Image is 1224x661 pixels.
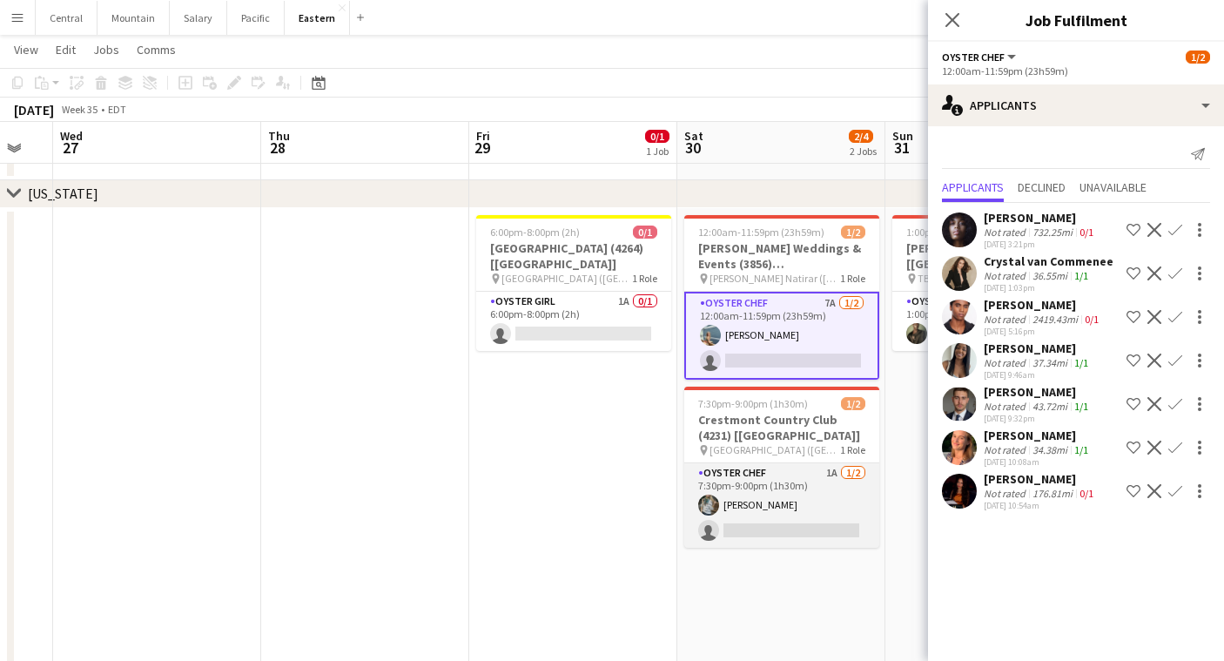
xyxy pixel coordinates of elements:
[1074,356,1088,369] app-skills-label: 1/1
[984,413,1092,424] div: [DATE] 9:32pm
[684,215,879,380] app-job-card: 12:00am-11:59pm (23h59m)1/2[PERSON_NAME] Weddings & Events (3856) [[GEOGRAPHIC_DATA]] - TIME TBD ...
[984,226,1029,239] div: Not rated
[892,292,1087,351] app-card-role: Oyster Chef1/11:00pm-3:00pm (2h)[PERSON_NAME]
[1079,487,1093,500] app-skills-label: 0/1
[57,138,83,158] span: 27
[984,269,1029,282] div: Not rated
[490,226,580,239] span: 6:00pm-8:00pm (2h)
[840,443,865,456] span: 1 Role
[1029,313,1081,326] div: 2419.43mi
[645,130,669,143] span: 0/1
[918,272,1048,285] span: TBD (Colts Neck, [GEOGRAPHIC_DATA])
[984,326,1102,337] div: [DATE] 5:16pm
[684,292,879,380] app-card-role: Oyster Chef7A1/212:00am-11:59pm (23h59m)[PERSON_NAME]
[14,42,38,57] span: View
[984,210,1097,226] div: [PERSON_NAME]
[698,226,824,239] span: 12:00am-11:59pm (23h59m)
[93,42,119,57] span: Jobs
[892,128,913,144] span: Sun
[7,38,45,61] a: View
[710,272,840,285] span: [PERSON_NAME] Natirar ([GEOGRAPHIC_DATA], [GEOGRAPHIC_DATA])
[984,356,1029,369] div: Not rated
[684,463,879,548] app-card-role: Oyster Chef1A1/27:30pm-9:00pm (1h30m)[PERSON_NAME]
[684,128,703,144] span: Sat
[892,240,1087,272] h3: [PERSON_NAME] (4197) [[GEOGRAPHIC_DATA]]
[942,51,1019,64] button: Oyster Chef
[984,500,1097,511] div: [DATE] 10:54am
[984,297,1102,313] div: [PERSON_NAME]
[1074,269,1088,282] app-skills-label: 1/1
[942,51,1005,64] span: Oyster Chef
[266,138,290,158] span: 28
[285,1,350,35] button: Eastern
[476,240,671,272] h3: [GEOGRAPHIC_DATA] (4264) [[GEOGRAPHIC_DATA]]
[841,397,865,410] span: 1/2
[633,226,657,239] span: 0/1
[684,412,879,443] h3: Crestmont Country Club (4231) [[GEOGRAPHIC_DATA]]
[849,130,873,143] span: 2/4
[137,42,176,57] span: Comms
[60,128,83,144] span: Wed
[984,400,1029,413] div: Not rated
[474,138,490,158] span: 29
[476,292,671,351] app-card-role: Oyster Girl1A0/16:00pm-8:00pm (2h)
[892,215,1087,351] app-job-card: 1:00pm-3:00pm (2h)1/1[PERSON_NAME] (4197) [[GEOGRAPHIC_DATA]] TBD (Colts Neck, [GEOGRAPHIC_DATA])...
[984,239,1097,250] div: [DATE] 3:21pm
[1074,443,1088,456] app-skills-label: 1/1
[942,181,1004,193] span: Applicants
[984,471,1097,487] div: [PERSON_NAME]
[1074,400,1088,413] app-skills-label: 1/1
[684,387,879,548] app-job-card: 7:30pm-9:00pm (1h30m)1/2Crestmont Country Club (4231) [[GEOGRAPHIC_DATA]] [GEOGRAPHIC_DATA] ([GEO...
[942,64,1210,78] div: 12:00am-11:59pm (23h59m)
[28,185,98,202] div: [US_STATE]
[646,145,669,158] div: 1 Job
[1029,400,1071,413] div: 43.72mi
[1079,226,1093,239] app-skills-label: 0/1
[840,272,865,285] span: 1 Role
[698,397,808,410] span: 7:30pm-9:00pm (1h30m)
[98,1,170,35] button: Mountain
[86,38,126,61] a: Jobs
[984,443,1029,456] div: Not rated
[928,9,1224,31] h3: Job Fulfilment
[1186,51,1210,64] span: 1/2
[984,428,1092,443] div: [PERSON_NAME]
[1079,181,1147,193] span: Unavailable
[632,272,657,285] span: 1 Role
[906,226,996,239] span: 1:00pm-3:00pm (2h)
[1029,443,1071,456] div: 34.38mi
[501,272,632,285] span: [GEOGRAPHIC_DATA] ([GEOGRAPHIC_DATA], [GEOGRAPHIC_DATA])
[1085,313,1099,326] app-skills-label: 0/1
[1018,181,1066,193] span: Declined
[170,1,227,35] button: Salary
[268,128,290,144] span: Thu
[928,84,1224,126] div: Applicants
[682,138,703,158] span: 30
[130,38,183,61] a: Comms
[227,1,285,35] button: Pacific
[1029,226,1076,239] div: 732.25mi
[984,369,1092,381] div: [DATE] 9:46am
[476,215,671,351] app-job-card: 6:00pm-8:00pm (2h)0/1[GEOGRAPHIC_DATA] (4264) [[GEOGRAPHIC_DATA]] [GEOGRAPHIC_DATA] ([GEOGRAPHIC_...
[841,226,865,239] span: 1/2
[984,487,1029,500] div: Not rated
[984,313,1029,326] div: Not rated
[49,38,83,61] a: Edit
[890,138,913,158] span: 31
[684,240,879,272] h3: [PERSON_NAME] Weddings & Events (3856) [[GEOGRAPHIC_DATA]] - TIME TBD (1.5 hours)
[984,341,1092,356] div: [PERSON_NAME]
[108,103,126,116] div: EDT
[1029,487,1076,500] div: 176.81mi
[984,456,1092,468] div: [DATE] 10:08am
[56,42,76,57] span: Edit
[1029,356,1071,369] div: 37.34mi
[850,145,877,158] div: 2 Jobs
[984,384,1092,400] div: [PERSON_NAME]
[1029,269,1071,282] div: 36.55mi
[57,103,101,116] span: Week 35
[14,101,54,118] div: [DATE]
